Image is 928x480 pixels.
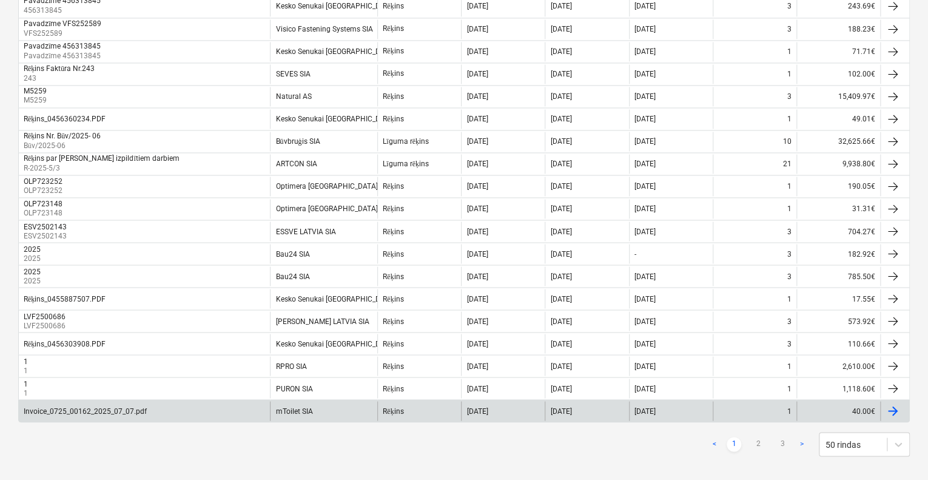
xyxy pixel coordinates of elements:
div: Invoice_0725_00162_2025_07_07.pdf [24,407,147,415]
div: [DATE] [550,227,571,235]
a: Previous page [707,437,722,451]
div: [DATE] [634,160,656,168]
div: Rēķins [383,362,403,371]
div: 1 [787,70,792,78]
div: [DATE] [550,294,571,303]
div: Rēķins [383,115,403,124]
div: Rēķins [383,272,403,281]
div: mToilet SIA [275,407,312,415]
div: [DATE] [466,115,488,123]
div: 3 [787,317,792,325]
p: OLP723252 [24,186,65,196]
div: [DATE] [634,362,656,370]
p: 1 [24,365,30,376]
div: [DATE] [634,227,656,235]
div: 40.00€ [796,401,880,421]
div: Rēķins [383,47,403,56]
a: Next page [795,437,809,451]
div: Pavadzīme VFS252589 [24,19,101,29]
div: 3 [787,92,792,101]
div: [DATE] [634,25,656,33]
div: [DATE] [634,205,656,213]
div: [DATE] [466,25,488,33]
p: R-2025-5/3 [24,163,182,174]
p: 1 [24,388,30,398]
div: [DATE] [466,160,488,168]
div: [DATE] [466,227,488,235]
div: [DATE] [466,182,488,191]
div: 785.50€ [796,266,880,286]
div: Rēķins [383,317,403,326]
div: 1 [787,47,792,56]
div: [DATE] [466,294,488,303]
div: 1 [787,205,792,213]
p: Pavadzīme 456313845 [24,51,103,61]
div: [DATE] [634,115,656,123]
div: ESV2502143 [24,222,67,231]
div: [DATE] [550,407,571,415]
div: [DATE] [634,384,656,393]
div: 1,118.60€ [796,379,880,398]
div: 188.23€ [796,19,880,39]
div: [DATE] [634,317,656,325]
div: 3 [787,249,792,258]
div: PURON SIA [275,384,312,393]
div: 9,938.80€ [796,154,880,174]
div: [DATE] [634,92,656,101]
div: Rēķins [383,69,403,78]
div: [DATE] [466,362,488,370]
div: [DATE] [634,339,656,348]
div: Rēķins [383,24,403,33]
div: 3 [787,272,792,280]
div: 704.27€ [796,221,880,241]
div: Būvbruģis SIA [275,137,320,146]
div: Rēķins par [PERSON_NAME] izpildītiem darbiem [24,154,180,163]
div: [DATE] [466,137,488,146]
div: 49.01€ [796,109,880,129]
div: [DATE] [550,317,571,325]
a: Page 2 [751,437,765,451]
div: Rēķins_0456303908.PDF [24,339,106,348]
div: Līguma rēķins [383,137,429,146]
div: Rēķins [383,339,403,348]
div: 21 [783,160,792,168]
div: [DATE] [550,182,571,191]
div: Bau24 SIA [275,272,309,280]
div: 1 [787,362,792,370]
div: [DATE] [466,205,488,213]
div: OLP723252 [24,177,62,186]
div: OLP723148 [24,200,62,208]
div: Rēķins [383,205,403,214]
div: [DATE] [466,339,488,348]
p: LVF2500686 [24,320,68,331]
div: Rēķins [383,182,403,191]
div: 3 [787,25,792,33]
div: Pavadzīme 456313845 [24,42,101,51]
div: 1 [24,379,28,388]
div: - [634,249,636,258]
p: 456313845 [24,5,103,16]
div: [DATE] [550,205,571,213]
div: Rēķins [383,249,403,259]
div: [DATE] [466,70,488,78]
div: [DATE] [466,2,488,10]
div: 573.92€ [796,311,880,331]
div: 17.55€ [796,289,880,308]
div: Bau24 SIA [275,249,309,258]
div: [DATE] [550,272,571,280]
div: [DATE] [634,272,656,280]
div: Rēķins_0456360234.PDF [24,115,106,124]
div: 15,409.97€ [796,87,880,106]
div: RPRO SIA [275,362,306,370]
p: Būv/2025-06 [24,141,103,151]
p: OLP723148 [24,208,65,218]
p: 2025 [24,253,43,263]
div: [DATE] [466,249,488,258]
div: [DATE] [634,407,656,415]
div: Rēķins [383,294,403,303]
div: Rēķins [383,92,403,101]
div: [DATE] [466,317,488,325]
div: 1 [24,357,28,365]
div: [DATE] [550,115,571,123]
div: Kesko Senukai [GEOGRAPHIC_DATA] AS [275,2,406,10]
